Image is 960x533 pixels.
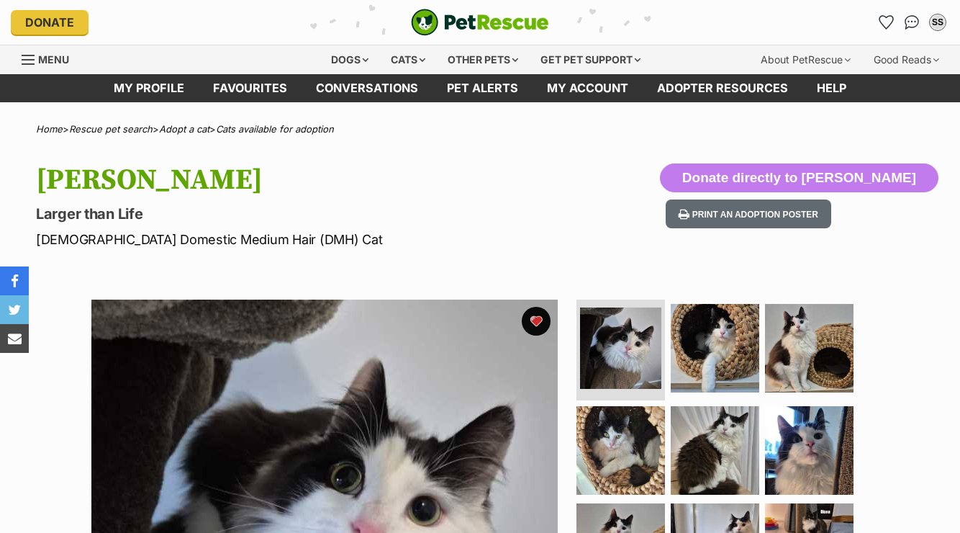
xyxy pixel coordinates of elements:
[576,406,665,495] img: Photo of Collins
[11,10,89,35] a: Donate
[522,307,551,336] button: favourite
[660,164,938,192] button: Donate directly to [PERSON_NAME]
[874,11,897,34] a: Favourites
[99,74,199,102] a: My profile
[864,45,949,74] div: Good Reads
[905,15,920,30] img: chat-41dd97257d64d25036548639549fe6c8038ab92f7586957e7f3b1b290dea8141.svg
[926,11,949,34] button: My account
[900,11,923,34] a: Conversations
[643,74,802,102] a: Adopter resources
[321,45,379,74] div: Dogs
[671,406,759,495] img: Photo of Collins
[199,74,302,102] a: Favourites
[36,230,586,249] p: [DEMOGRAPHIC_DATA] Domestic Medium Hair (DMH) Cat
[874,11,949,34] ul: Account quick links
[411,9,549,36] a: PetRescue
[36,123,63,135] a: Home
[530,45,651,74] div: Get pet support
[302,74,433,102] a: conversations
[38,53,69,66] span: Menu
[765,304,853,393] img: Photo of Collins
[36,204,586,224] p: Larger than Life
[802,74,861,102] a: Help
[580,308,661,389] img: Photo of Collins
[765,406,853,495] img: Photo of Collins
[930,15,945,30] div: SS
[666,200,831,229] button: Print an adoption poster
[381,45,435,74] div: Cats
[69,123,153,135] a: Rescue pet search
[36,164,586,197] h1: [PERSON_NAME]
[751,45,861,74] div: About PetRescue
[671,304,759,393] img: Photo of Collins
[438,45,528,74] div: Other pets
[159,123,209,135] a: Adopt a cat
[22,45,79,71] a: Menu
[411,9,549,36] img: logo-cat-932fe2b9b8326f06289b0f2fb663e598f794de774fb13d1741a6617ecf9a85b4.svg
[216,123,334,135] a: Cats available for adoption
[533,74,643,102] a: My account
[433,74,533,102] a: Pet alerts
